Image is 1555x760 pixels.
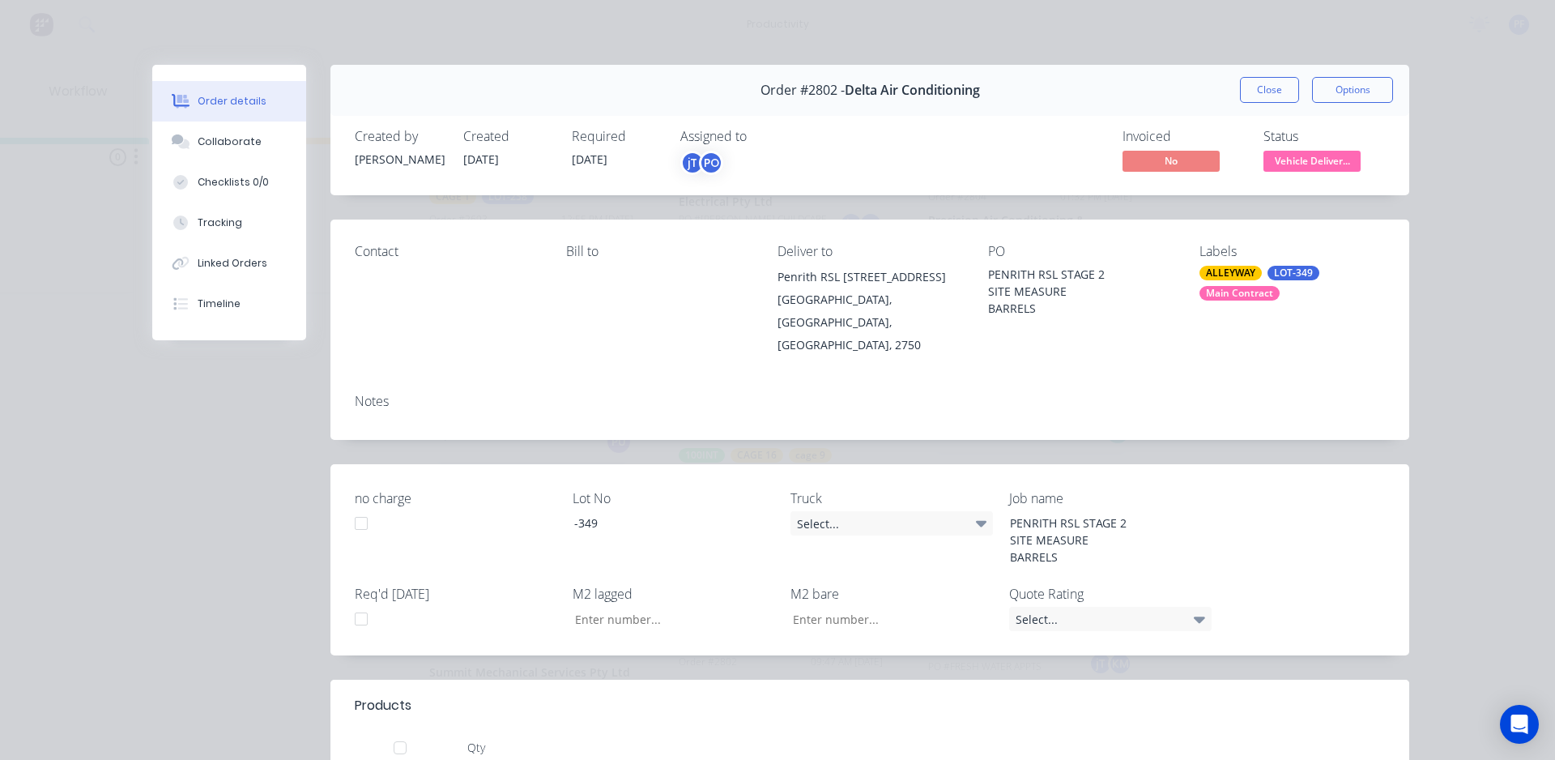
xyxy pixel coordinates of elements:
[152,122,306,162] button: Collaborate
[1312,77,1393,103] button: Options
[152,162,306,203] button: Checklists 0/0
[680,151,723,175] button: jTPO
[463,129,552,144] div: Created
[355,394,1385,409] div: Notes
[561,511,764,535] div: -349
[790,511,993,536] div: Select...
[777,288,963,357] div: [GEOGRAPHIC_DATA], [GEOGRAPHIC_DATA], [GEOGRAPHIC_DATA], 2750
[355,696,411,715] div: Products
[1263,151,1361,175] button: Vehicle Deliver...
[198,216,242,230] div: Tracking
[1009,584,1212,604] label: Quote Rating
[1199,266,1262,280] div: ALLEYWAY
[573,489,775,508] label: Lot No
[1267,266,1319,280] div: LOT-349
[355,584,557,604] label: Req'd [DATE]
[152,203,306,243] button: Tracking
[1199,286,1280,301] div: Main Contract
[1123,129,1244,144] div: Invoiced
[561,607,775,631] input: Enter number...
[790,489,993,508] label: Truck
[997,511,1199,569] div: PENRITH RSL STAGE 2 SITE MEASURE BARRELS
[573,584,775,604] label: M2 lagged
[1263,151,1361,171] span: Vehicle Deliver...
[1199,244,1385,259] div: Labels
[845,83,980,98] span: Delta Air Conditioning
[1009,489,1212,508] label: Job name
[355,151,444,168] div: [PERSON_NAME]
[777,266,963,288] div: Penrith RSL [STREET_ADDRESS]
[198,256,267,271] div: Linked Orders
[1500,705,1539,744] div: Open Intercom Messenger
[198,175,269,190] div: Checklists 0/0
[699,151,723,175] div: PO
[1240,77,1299,103] button: Close
[572,129,661,144] div: Required
[779,607,993,631] input: Enter number...
[777,266,963,357] div: Penrith RSL [STREET_ADDRESS][GEOGRAPHIC_DATA], [GEOGRAPHIC_DATA], [GEOGRAPHIC_DATA], 2750
[152,284,306,324] button: Timeline
[1009,607,1212,631] div: Select...
[760,83,845,98] span: Order #2802 -
[777,244,963,259] div: Deliver to
[198,134,262,149] div: Collaborate
[790,584,993,604] label: M2 bare
[988,244,1174,259] div: PO
[355,244,540,259] div: Contact
[1263,129,1385,144] div: Status
[680,151,705,175] div: jT
[566,244,752,259] div: Bill to
[152,243,306,284] button: Linked Orders
[198,94,266,109] div: Order details
[463,152,499,167] span: [DATE]
[1123,151,1220,171] span: No
[355,489,557,508] label: no charge
[355,129,444,144] div: Created by
[572,152,607,167] span: [DATE]
[988,266,1174,317] div: PENRITH RSL STAGE 2 SITE MEASURE BARRELS
[152,81,306,122] button: Order details
[680,129,842,144] div: Assigned to
[198,297,241,311] div: Timeline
